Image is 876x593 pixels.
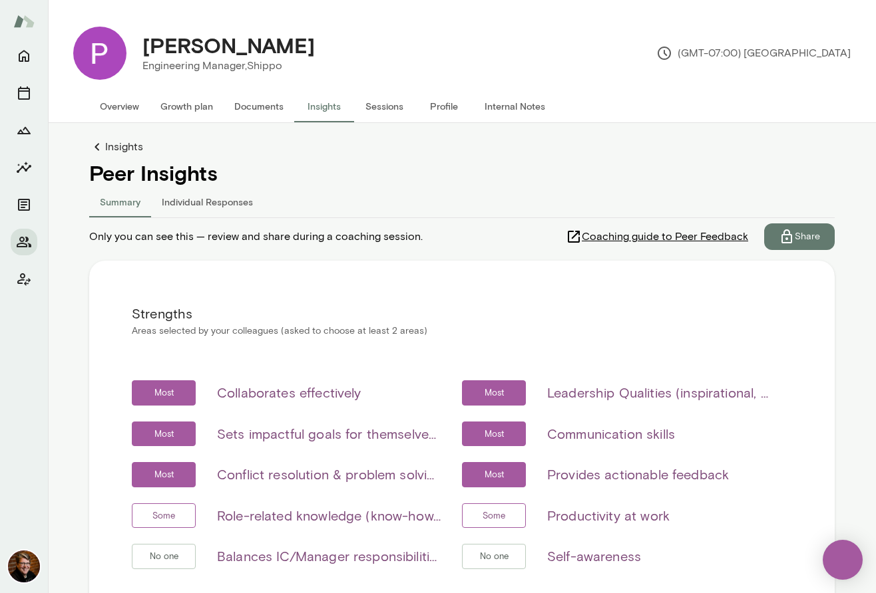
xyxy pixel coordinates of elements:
h6: Role-related knowledge (know-how, skills, etc) [217,505,441,527]
img: Priya Venkatesan [73,27,126,80]
h6: Balances IC/Manager responsibilities (if applicable) [217,546,441,567]
a: Insights [89,139,835,155]
span: Most [147,386,181,400]
h6: Strengths [132,303,792,324]
img: Mento [13,9,35,34]
span: Coaching guide to Peer Feedback [582,229,748,245]
button: Sessions [354,90,414,122]
h4: Peer Insights [89,160,835,185]
div: responses-tab [89,185,835,217]
span: Only you can see this — review and share during a coaching session. [89,229,423,245]
p: Engineering Manager, Shippo [142,58,315,74]
button: Insights [294,90,354,122]
button: Individual Responses [151,185,264,217]
h6: Provides actionable feedback [547,464,729,485]
p: Share [795,230,820,243]
button: Growth plan [150,90,224,122]
span: Most [477,468,511,481]
button: Documents [224,90,294,122]
span: Most [147,427,181,441]
p: Areas selected by your colleagues (asked to choose at least 2 areas) [132,324,792,338]
p: (GMT-07:00) [GEOGRAPHIC_DATA] [656,45,851,61]
button: Internal Notes [474,90,556,122]
span: Most [477,427,511,441]
button: Sessions [11,80,37,106]
button: Home [11,43,37,69]
button: Growth Plan [11,117,37,144]
button: Profile [414,90,474,122]
button: Client app [11,266,37,293]
h6: Productivity at work [547,505,670,527]
button: Documents [11,191,37,218]
h6: Conflict resolution & problem solving [217,464,441,485]
span: Most [477,386,511,400]
span: Some [145,509,182,523]
span: No one [473,550,516,563]
span: Some [475,509,513,523]
button: Insights [11,154,37,181]
span: Most [147,468,181,481]
button: Share [764,223,835,250]
h6: Communication skills [547,423,675,445]
a: Coaching guide to Peer Feedback [566,223,764,250]
button: Overview [89,90,150,122]
button: Summary [89,185,151,217]
span: No one [142,550,186,563]
h6: Self-awareness [547,546,641,567]
img: Tracie Hlavka [8,550,40,582]
h6: Leadership Qualities (inspirational, visionary & strategic, empowerment & delegation, resilience) [547,382,771,404]
button: Members [11,229,37,255]
h6: Collaborates effectively [217,382,361,404]
h4: [PERSON_NAME] [142,33,315,58]
h6: Sets impactful goals for themselves and/or their team [217,423,441,445]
